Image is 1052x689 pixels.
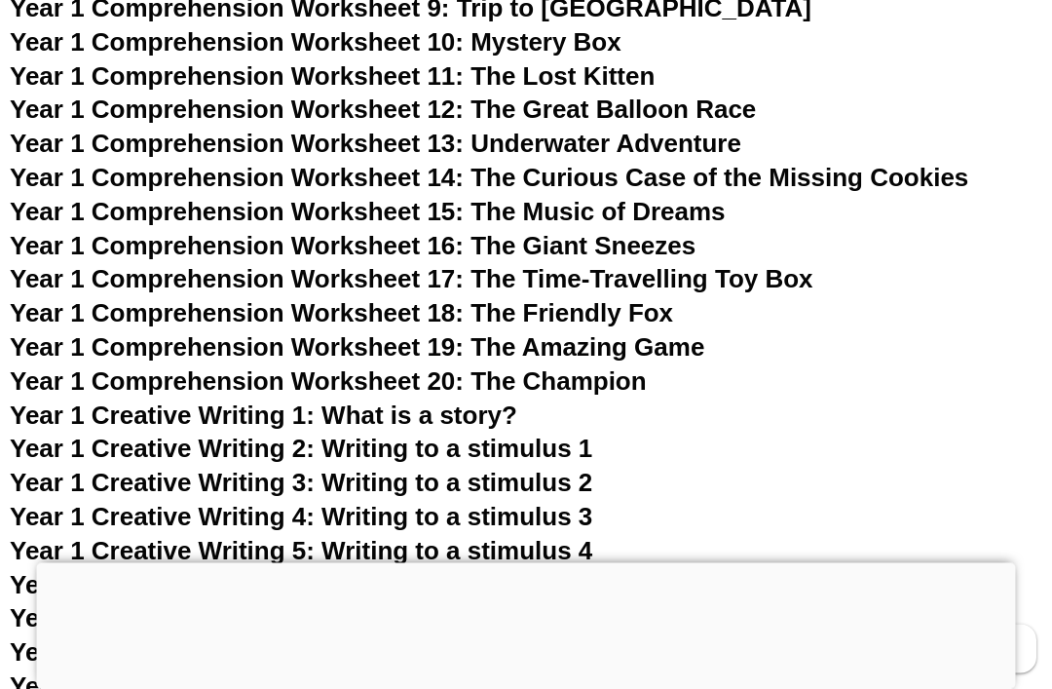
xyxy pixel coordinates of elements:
a: Year 1 Comprehension Worksheet 18: The Friendly Fox [10,299,673,328]
a: Year 1 Comprehension Worksheet 16: The Giant Sneezes [10,232,695,261]
a: Year 1 Creative Writing 5: Writing to a stimulus 4 [10,537,592,566]
a: Year 1 Creative Writing 8: Finish the story [10,638,510,668]
a: Year 1 Creative Writing 4: Writing to a stimulus 3 [10,503,592,532]
a: Year 1 Comprehension Worksheet 13: Underwater Adventure [10,130,741,159]
a: Year 1 Creative Writing 3: Writing to a stimulus 2 [10,469,592,498]
a: Year 1 Creative Writing 2: Writing to a stimulus 1 [10,435,592,464]
a: Year 1 Comprehension Worksheet 11: The Lost Kitten [10,62,655,92]
a: Year 1 Creative Writing 1: What is a story? [10,402,517,431]
a: Year 1 Comprehension Worksheet 19: The Amazing Game [10,333,704,363]
a: Year 1 Comprehension Worksheet 10: Mystery Box [10,28,621,57]
a: Year 1 Creative Writing 6: Writing to a stimulus 5 [10,571,592,600]
a: Year 1 Comprehension Worksheet 14: The Curious Case of the Missing Cookies [10,164,968,193]
a: Year 1 Creative Writing 7: Writing to a text stimulus [10,604,623,633]
iframe: Chat Widget [718,469,1052,689]
a: Year 1 Comprehension Worksheet 15: The Music of Dreams [10,198,726,227]
iframe: Advertisement [37,563,1016,684]
a: Year 1 Comprehension Worksheet 20: The Champion [10,367,647,397]
a: Year 1 Comprehension Worksheet 12: The Great Balloon Race [10,96,756,125]
a: Year 1 Comprehension Worksheet 17: The Time-Travelling Toy Box [10,265,813,294]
